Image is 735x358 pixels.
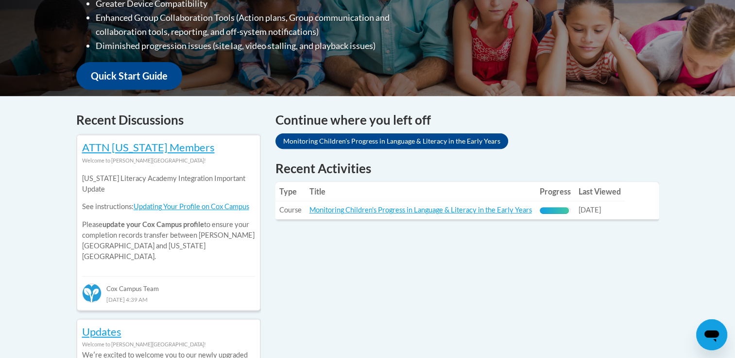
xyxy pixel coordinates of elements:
[82,141,215,154] a: ATTN [US_STATE] Members
[103,220,204,228] b: update your Cox Campus profile
[134,202,249,211] a: Updating Your Profile on Cox Campus
[696,319,727,350] iframe: Button to launch messaging window
[275,133,508,149] a: Monitoring Children's Progress in Language & Literacy in the Early Years
[306,182,536,201] th: Title
[82,201,255,212] p: See instructions:
[82,325,121,338] a: Updates
[275,182,306,201] th: Type
[540,207,569,214] div: Progress, %
[82,173,255,195] p: [US_STATE] Literacy Academy Integration Important Update
[96,11,428,39] li: Enhanced Group Collaboration Tools (Action plans, Group communication and collaboration tools, re...
[82,283,102,303] img: Cox Campus Team
[82,166,255,269] div: Please to ensure your completion records transfer between [PERSON_NAME][GEOGRAPHIC_DATA] and [US_...
[536,182,575,201] th: Progress
[275,111,659,130] h4: Continue where you left off
[309,206,532,214] a: Monitoring Children's Progress in Language & Literacy in the Early Years
[579,206,601,214] span: [DATE]
[275,160,659,177] h1: Recent Activities
[82,155,255,166] div: Welcome to [PERSON_NAME][GEOGRAPHIC_DATA]!
[76,62,182,90] a: Quick Start Guide
[575,182,625,201] th: Last Viewed
[96,39,428,53] li: Diminished progression issues (site lag, video stalling, and playback issues)
[82,294,255,305] div: [DATE] 4:39 AM
[76,111,261,130] h4: Recent Discussions
[82,276,255,293] div: Cox Campus Team
[82,339,255,350] div: Welcome to [PERSON_NAME][GEOGRAPHIC_DATA]!
[279,206,302,214] span: Course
